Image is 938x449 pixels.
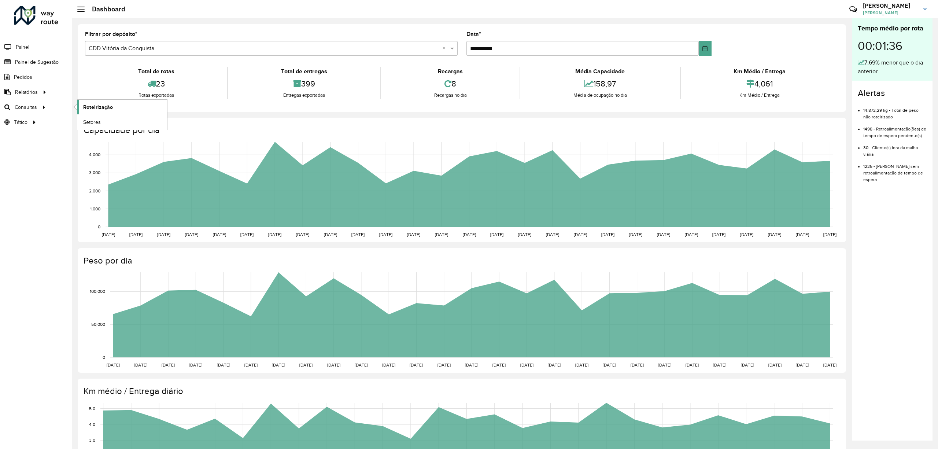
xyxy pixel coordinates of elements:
[699,41,712,56] button: Choose Date
[858,23,927,33] div: Tempo médio por rota
[355,362,368,367] text: [DATE]
[768,362,782,367] text: [DATE]
[631,362,644,367] text: [DATE]
[296,232,309,237] text: [DATE]
[442,44,448,53] span: Clear all
[268,232,281,237] text: [DATE]
[83,103,113,111] span: Roteirização
[77,115,167,129] a: Setores
[77,100,167,114] a: Roteirização
[134,362,147,367] text: [DATE]
[87,76,225,92] div: 23
[683,92,837,99] div: Km Médio / Entrega
[657,232,670,237] text: [DATE]
[91,322,105,327] text: 50,000
[858,33,927,58] div: 00:01:36
[858,58,927,76] div: 7,69% menor que o dia anterior
[87,67,225,76] div: Total de rotas
[382,362,395,367] text: [DATE]
[383,67,518,76] div: Recargas
[685,232,698,237] text: [DATE]
[863,10,918,16] span: [PERSON_NAME]
[89,188,100,193] text: 2,000
[83,118,101,126] span: Setores
[230,76,378,92] div: 399
[823,232,837,237] text: [DATE]
[410,362,423,367] text: [DATE]
[299,362,313,367] text: [DATE]
[686,362,699,367] text: [DATE]
[85,5,125,13] h2: Dashboard
[575,362,588,367] text: [DATE]
[351,232,365,237] text: [DATE]
[379,232,392,237] text: [DATE]
[85,30,137,38] label: Filtrar por depósito
[16,43,29,51] span: Painel
[768,232,781,237] text: [DATE]
[157,232,170,237] text: [DATE]
[465,362,478,367] text: [DATE]
[383,92,518,99] div: Recargas no dia
[712,232,725,237] text: [DATE]
[89,438,95,442] text: 3.0
[492,362,506,367] text: [DATE]
[15,58,59,66] span: Painel de Sugestão
[327,362,340,367] text: [DATE]
[84,386,839,397] h4: Km médio / Entrega diário
[324,232,337,237] text: [DATE]
[107,362,120,367] text: [DATE]
[823,362,837,367] text: [DATE]
[522,92,678,99] div: Média de ocupação no dia
[14,73,32,81] span: Pedidos
[89,152,100,157] text: 4,000
[518,232,531,237] text: [DATE]
[383,76,518,92] div: 8
[15,88,38,96] span: Relatórios
[796,232,809,237] text: [DATE]
[90,289,105,294] text: 100,000
[629,232,642,237] text: [DATE]
[546,232,559,237] text: [DATE]
[683,67,837,76] div: Km Médio / Entrega
[89,170,100,175] text: 3,000
[601,232,614,237] text: [DATE]
[574,232,587,237] text: [DATE]
[845,1,861,17] a: Contato Rápido
[272,362,285,367] text: [DATE]
[858,88,927,99] h4: Alertas
[90,206,100,211] text: 1,000
[548,362,561,367] text: [DATE]
[863,2,918,9] h3: [PERSON_NAME]
[740,232,753,237] text: [DATE]
[240,232,254,237] text: [DATE]
[520,362,533,367] text: [DATE]
[185,232,198,237] text: [DATE]
[863,139,927,158] li: 30 - Cliente(s) fora da malha viária
[84,125,839,136] h4: Capacidade por dia
[213,232,226,237] text: [DATE]
[463,232,476,237] text: [DATE]
[863,158,927,183] li: 1225 - [PERSON_NAME] sem retroalimentação de tempo de espera
[490,232,503,237] text: [DATE]
[683,76,837,92] div: 4,061
[14,118,27,126] span: Tático
[741,362,754,367] text: [DATE]
[230,67,378,76] div: Total de entregas
[435,232,448,237] text: [DATE]
[522,76,678,92] div: 158,97
[658,362,671,367] text: [DATE]
[796,362,809,367] text: [DATE]
[98,224,100,229] text: 0
[84,255,839,266] h4: Peso por dia
[217,362,230,367] text: [DATE]
[162,362,175,367] text: [DATE]
[407,232,420,237] text: [DATE]
[522,67,678,76] div: Média Capacidade
[87,92,225,99] div: Rotas exportadas
[863,120,927,139] li: 1498 - Retroalimentação(ões) de tempo de espera pendente(s)
[15,103,37,111] span: Consultas
[129,232,143,237] text: [DATE]
[603,362,616,367] text: [DATE]
[230,92,378,99] div: Entregas exportadas
[103,355,105,360] text: 0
